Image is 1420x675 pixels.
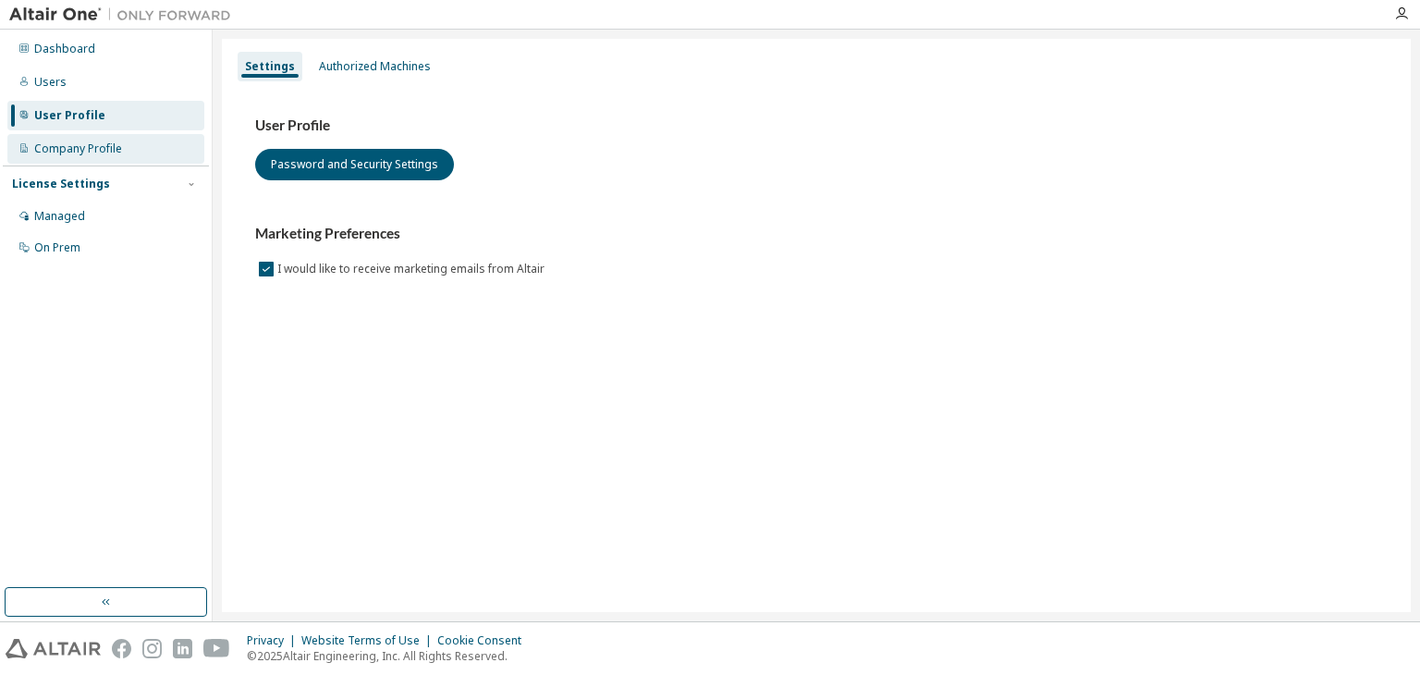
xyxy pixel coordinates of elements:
[142,639,162,658] img: instagram.svg
[9,6,240,24] img: Altair One
[34,240,80,255] div: On Prem
[173,639,192,658] img: linkedin.svg
[301,633,437,648] div: Website Terms of Use
[247,633,301,648] div: Privacy
[319,59,431,74] div: Authorized Machines
[34,141,122,156] div: Company Profile
[34,108,105,123] div: User Profile
[437,633,532,648] div: Cookie Consent
[255,225,1377,243] h3: Marketing Preferences
[255,149,454,180] button: Password and Security Settings
[6,639,101,658] img: altair_logo.svg
[203,639,230,658] img: youtube.svg
[112,639,131,658] img: facebook.svg
[34,42,95,56] div: Dashboard
[245,59,295,74] div: Settings
[255,117,1377,135] h3: User Profile
[277,258,548,280] label: I would like to receive marketing emails from Altair
[34,209,85,224] div: Managed
[12,177,110,191] div: License Settings
[247,648,532,664] p: © 2025 Altair Engineering, Inc. All Rights Reserved.
[34,75,67,90] div: Users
